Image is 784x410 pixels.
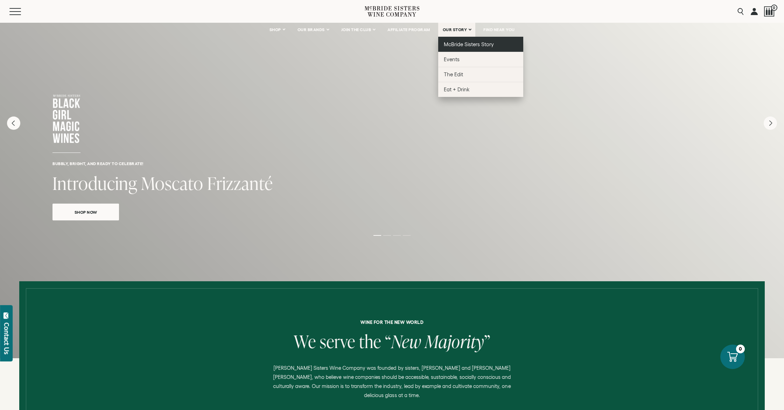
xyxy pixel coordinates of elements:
span: Moscato [141,171,203,195]
span: Frizzanté [207,171,273,195]
a: AFFILIATE PROGRAM [383,23,435,37]
span: Majority [425,329,484,353]
li: Page dot 2 [383,235,391,236]
h6: Bubbly, bright, and ready to celebrate! [52,161,731,166]
span: The Edit [444,71,463,77]
button: Next [764,116,777,130]
span: McBride Sisters Story [444,41,494,47]
a: Events [438,52,523,67]
span: OUR STORY [443,27,467,32]
span: serve [320,329,355,353]
span: “ [385,329,391,353]
span: 0 [771,5,777,11]
a: FIND NEAR YOU [479,23,519,37]
span: Shop Now [62,208,110,216]
span: Eat + Drink [444,86,470,92]
a: Shop Now [52,204,119,220]
span: AFFILIATE PROGRAM [387,27,430,32]
a: McBride Sisters Story [438,37,523,52]
span: OUR BRANDS [297,27,325,32]
span: ” [484,329,490,353]
span: New [391,329,421,353]
button: Previous [7,116,20,130]
h6: Wine for the new world [131,320,653,325]
a: Eat + Drink [438,82,523,97]
span: the [359,329,381,353]
span: JOIN THE CLUB [341,27,371,32]
span: Introducing [52,171,137,195]
a: The Edit [438,67,523,82]
a: OUR BRANDS [293,23,333,37]
a: JOIN THE CLUB [337,23,380,37]
li: Page dot 3 [393,235,401,236]
a: OUR STORY [438,23,476,37]
div: Contact Us [3,323,10,354]
button: Mobile Menu Trigger [9,8,35,15]
span: FIND NEAR YOU [483,27,515,32]
li: Page dot 1 [373,235,381,236]
span: Events [444,56,460,62]
li: Page dot 4 [403,235,411,236]
span: SHOP [269,27,281,32]
div: 0 [736,345,745,353]
span: We [294,329,316,353]
p: [PERSON_NAME] Sisters Wine Company was founded by sisters, [PERSON_NAME] and [PERSON_NAME] [PERSO... [267,363,517,400]
a: SHOP [265,23,289,37]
